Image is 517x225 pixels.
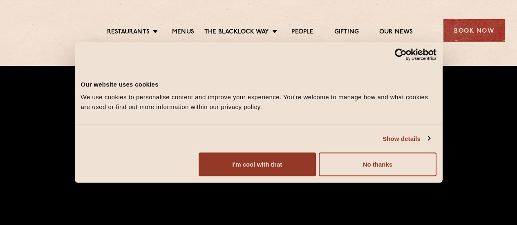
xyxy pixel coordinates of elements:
div: Our website uses cookies [81,79,436,89]
a: Usercentrics Cookiebot - opens in a new window [365,48,436,60]
div: We use cookies to personalise content and improve your experience. You're welcome to manage how a... [81,92,436,112]
a: Menus [172,28,194,37]
a: Restaurants [107,28,150,37]
button: No thanks [319,153,436,176]
a: People [291,28,313,37]
a: Gifting [334,28,359,37]
div: Book Now [443,19,505,42]
button: I'm cool with that [199,153,316,176]
a: Our News [379,28,413,37]
a: The Blacklock Way [204,28,269,37]
a: Show details [383,134,430,143]
img: svg%3E [12,8,81,53]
